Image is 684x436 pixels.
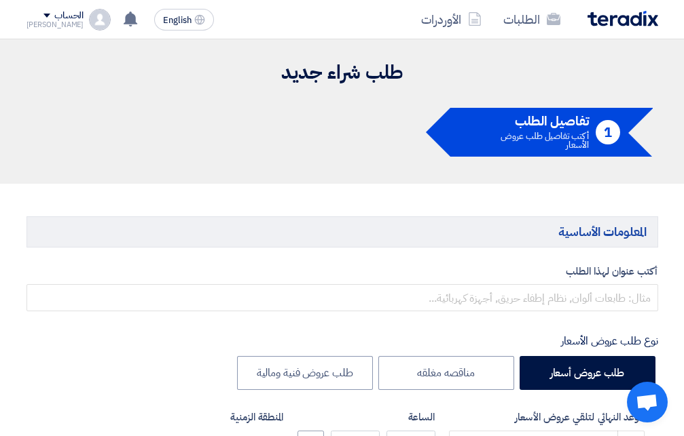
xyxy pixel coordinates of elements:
[26,60,658,86] h2: طلب شراء جديد
[26,264,658,279] label: أكتب عنوان لهذا الطلب
[54,10,84,22] div: الحساب
[298,410,435,425] label: الساعة
[69,410,284,425] label: المنطقة الزمنية
[378,356,514,390] label: مناقصه مغلقه
[596,120,620,144] div: 1
[154,9,214,31] button: English
[588,11,658,26] img: Teradix logo
[26,333,658,349] div: نوع طلب عروض الأسعار
[237,356,373,390] label: طلب عروض فنية ومالية
[163,16,192,25] span: English
[520,356,655,390] label: طلب عروض أسعار
[492,3,571,35] a: الطلبات
[483,132,589,149] div: أكتب تفاصيل طلب عروض الأسعار
[483,115,589,127] h5: تفاصيل الطلب
[26,284,658,311] input: مثال: طابعات ألوان, نظام إطفاء حريق, أجهزة كهربائية...
[89,9,111,31] img: profile_test.png
[449,410,645,425] label: الموعد النهائي لتلقي عروض الأسعار
[26,21,84,28] div: [PERSON_NAME]
[26,216,658,247] h5: المعلومات الأساسية
[410,3,492,35] a: الأوردرات
[627,382,668,422] div: Open chat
